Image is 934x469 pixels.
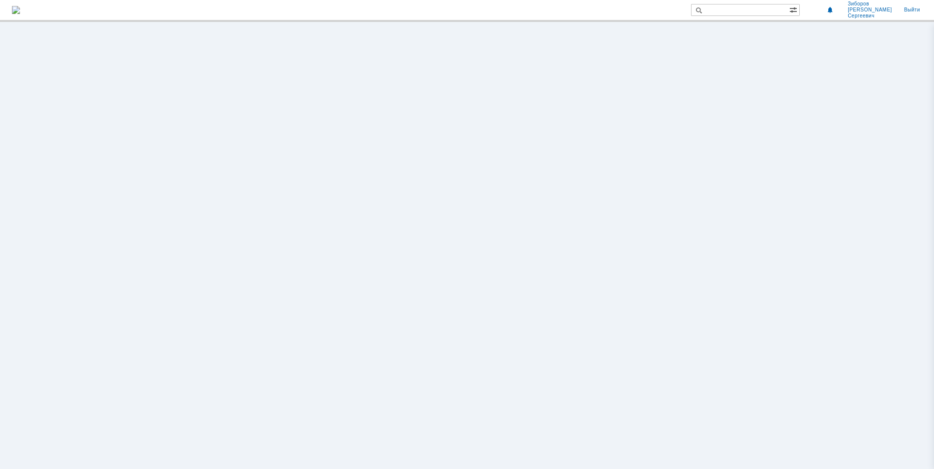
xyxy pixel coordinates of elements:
[12,6,20,14] img: logo
[848,1,892,7] span: Зиборов
[789,4,799,14] span: Расширенный поиск
[848,13,892,19] span: Сергеевич
[12,6,20,14] a: Перейти на домашнюю страницу
[848,7,892,13] span: [PERSON_NAME]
